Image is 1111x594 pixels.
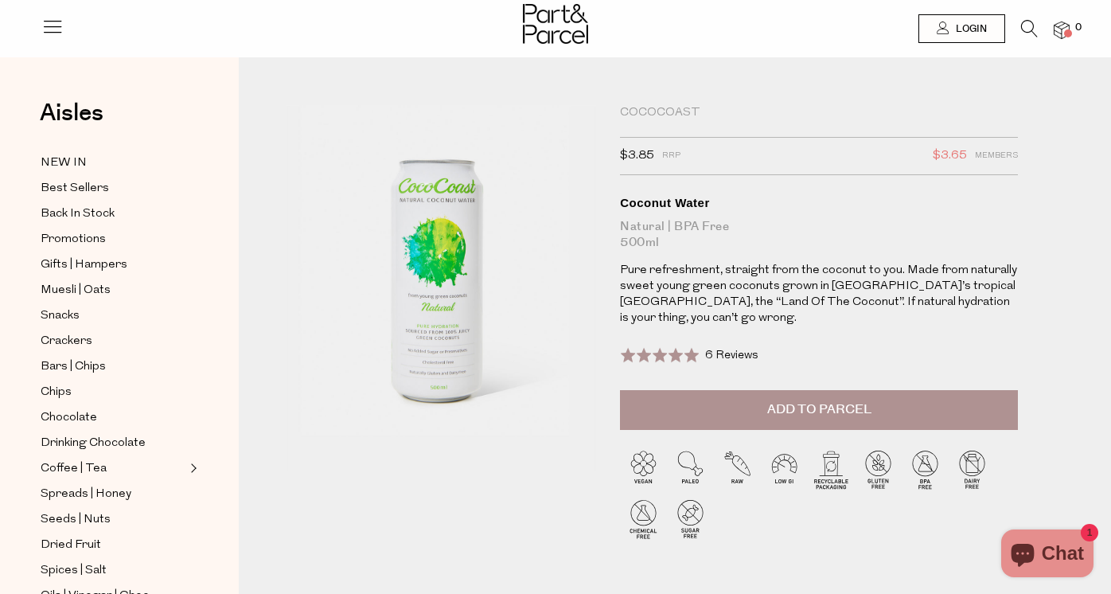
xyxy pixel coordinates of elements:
a: Seeds | Nuts [41,510,185,530]
span: Coffee | Tea [41,459,107,479]
img: P_P-ICONS-Live_Bec_V11_Vegan.svg [620,446,667,493]
img: P_P-ICONS-Live_Bec_V11_Dairy_Free.svg [949,446,996,493]
div: CocoCoast [620,105,1018,121]
a: Dried Fruit [41,535,185,555]
div: Natural | BPA Free 500ml [620,219,1018,251]
img: Part&Parcel [523,4,588,44]
span: Promotions [41,230,106,249]
span: Spreads | Honey [41,485,131,504]
span: Dried Fruit [41,536,101,555]
a: Spreads | Honey [41,484,185,504]
a: NEW IN [41,153,185,173]
span: Members [975,146,1018,166]
span: Spices | Salt [41,561,107,580]
span: 0 [1071,21,1086,35]
span: Back In Stock [41,205,115,224]
span: Muesli | Oats [41,281,111,300]
span: RRP [662,146,680,166]
span: Gifts | Hampers [41,256,127,275]
a: Gifts | Hampers [41,255,185,275]
inbox-online-store-chat: Shopify online store chat [996,530,1098,581]
a: Coffee | Tea [41,459,185,479]
img: P_P-ICONS-Live_Bec_V11_BPA_Free.svg [902,446,949,493]
a: Chips [41,382,185,402]
span: Chips [41,383,72,402]
span: Best Sellers [41,179,109,198]
a: Aisles [40,101,103,141]
a: Drinking Chocolate [41,433,185,453]
span: Chocolate [41,408,97,428]
span: Add to Parcel [767,401,871,419]
a: Login [918,14,1005,43]
a: Back In Stock [41,204,185,224]
p: Pure refreshment, straight from the coconut to you. Made from naturally sweet young green coconut... [620,263,1018,326]
img: P_P-ICONS-Live_Bec_V11_Low_Gi.svg [761,446,808,493]
span: $3.65 [933,146,967,166]
span: Drinking Chocolate [41,434,146,453]
span: $3.85 [620,146,654,166]
a: Bars | Chips [41,357,185,377]
img: P_P-ICONS-Live_Bec_V11_Recyclable_Packaging.svg [808,446,855,493]
a: Snacks [41,306,185,326]
img: P_P-ICONS-Live_Bec_V11_Chemical_Free.svg [620,495,667,542]
a: 0 [1054,21,1070,38]
img: P_P-ICONS-Live_Bec_V11_Paleo.svg [667,446,714,493]
a: Muesli | Oats [41,280,185,300]
button: Expand/Collapse Coffee | Tea [186,459,197,478]
img: P_P-ICONS-Live_Bec_V11_Gluten_Free.svg [855,446,902,493]
img: P_P-ICONS-Live_Bec_V11_Sugar_Free.svg [667,495,714,542]
span: 6 Reviews [705,350,758,361]
a: Crackers [41,331,185,351]
span: Aisles [40,96,103,131]
span: Crackers [41,332,92,351]
a: Spices | Salt [41,561,185,580]
div: Coconut Water [620,195,1018,211]
a: Best Sellers [41,178,185,198]
span: Snacks [41,307,80,326]
button: Add to Parcel [620,390,1018,430]
span: Bars | Chips [41,358,106,377]
span: Login [952,22,987,36]
span: NEW IN [41,154,87,173]
span: Seeds | Nuts [41,510,111,530]
a: Chocolate [41,408,185,428]
a: Promotions [41,229,185,249]
img: P_P-ICONS-Live_Bec_V11_Raw.svg [714,446,761,493]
